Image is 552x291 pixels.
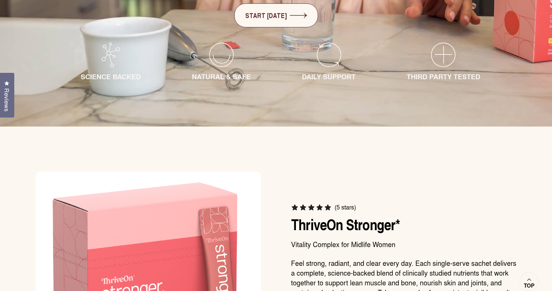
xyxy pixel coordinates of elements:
[302,72,356,81] span: DAILY SUPPORT
[407,72,480,81] span: THIRD PARTY TESTED
[524,282,534,289] span: Top
[291,213,400,235] a: ThriveOn Stronger*
[234,3,318,27] a: START [DATE]
[192,72,251,81] span: NATURAL & SAFE
[2,88,12,112] span: Reviews
[291,239,516,249] p: Vitality Complex for Midlife Women
[335,204,356,211] span: (5 stars)
[291,214,400,236] span: ThriveOn Stronger*
[81,72,141,81] span: SCIENCE BACKED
